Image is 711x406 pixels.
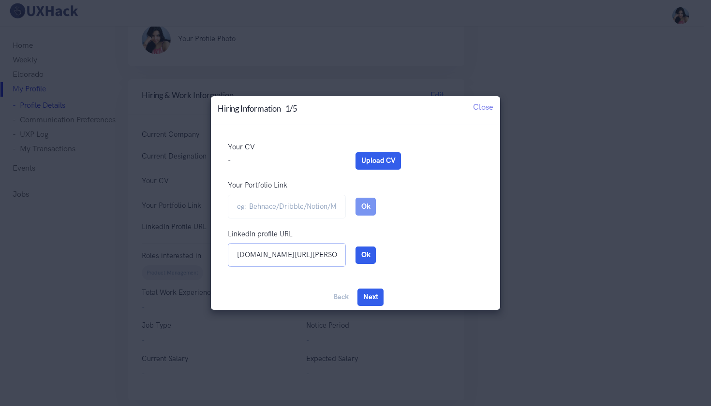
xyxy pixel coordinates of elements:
p: Your CV [228,142,483,152]
h4: Hiring Information 1/5 [218,103,297,115]
span: Close [473,102,493,112]
input: eg: Behnace/Dribble/Notion/Medium etc. link [228,195,346,218]
label: Your Portfolio Link [228,180,287,191]
span: - [228,157,231,165]
button: Next [357,289,384,306]
button: Close [466,96,500,118]
label: LinkedIn profile URL [228,229,293,240]
button: Ok [355,198,376,215]
button: Ok [355,246,376,264]
button: Upload CV [355,152,401,170]
input: eg. https://linkedin.com/in/brucewayne/ [228,243,346,267]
